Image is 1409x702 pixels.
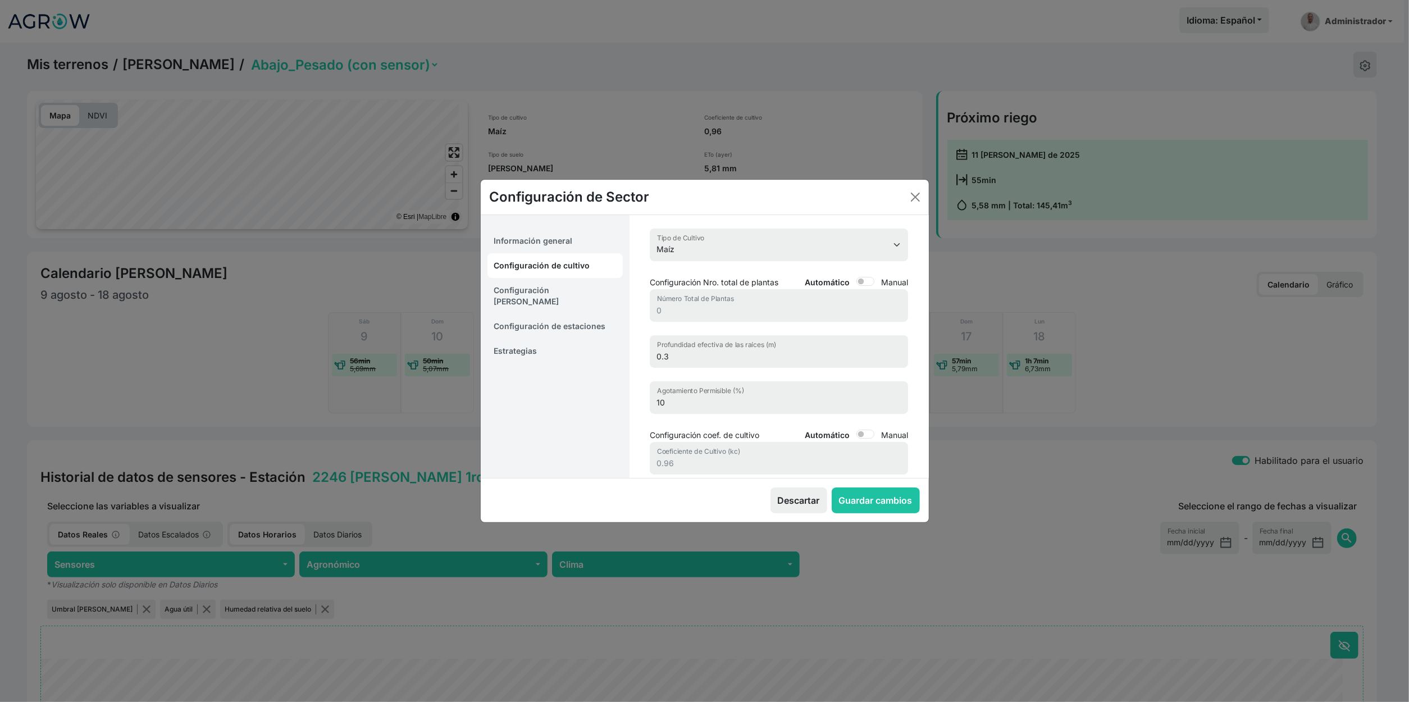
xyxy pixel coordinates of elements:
label: Automático [805,429,850,441]
button: Close [906,188,924,206]
label: Manual [881,429,908,441]
input: Profundidad efectiva de las raíces [650,335,908,368]
a: Configuración [PERSON_NAME] [487,278,623,314]
a: Configuración de estaciones [487,314,623,339]
h5: Configuración de Sector [490,189,650,206]
input: Coeficiente de Cultivo [650,442,908,475]
p: Configuración coef. de cultivo [650,429,759,441]
label: Manual [881,276,908,288]
a: Estrategias [487,339,623,363]
a: Información general [487,229,623,253]
a: Configuración de cultivo [487,253,623,278]
input: Número Total de Plantas [650,289,908,322]
label: Automático [805,276,850,288]
p: Configuración Nro. total de plantas [650,276,778,288]
button: Guardar cambios [832,487,920,513]
button: Descartar [770,487,827,513]
input: Agotamiento Permisible [650,381,908,414]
